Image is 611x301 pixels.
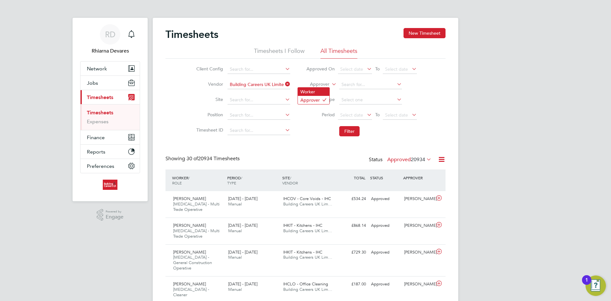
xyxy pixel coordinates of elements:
[173,281,206,287] span: [PERSON_NAME]
[80,47,140,55] span: Rhiarna Devares
[283,287,332,292] span: Building Careers UK Lim…
[97,209,124,221] a: Powered byEngage
[369,279,402,290] div: Approved
[188,175,190,180] span: /
[87,110,113,116] a: Timesheets
[320,47,357,59] li: All Timesheets
[194,66,223,72] label: Client Config
[282,180,298,185] span: VENDOR
[290,175,291,180] span: /
[283,254,332,260] span: Building Careers UK Lim…
[283,201,332,207] span: Building Careers UK Lim…
[81,145,140,159] button: Reports
[80,180,140,190] a: Go to home page
[81,159,140,173] button: Preferences
[228,223,257,228] span: [DATE] - [DATE]
[228,65,290,74] input: Search for...
[81,76,140,90] button: Jobs
[373,111,382,119] span: To
[339,96,402,104] input: Select one
[402,220,435,231] div: [PERSON_NAME]
[173,249,206,255] span: [PERSON_NAME]
[283,281,328,287] span: IHCLO - Office Cleaning
[103,180,117,190] img: buildingcareersuk-logo-retina.png
[369,155,433,164] div: Status
[241,175,242,180] span: /
[87,66,107,72] span: Network
[228,249,257,255] span: [DATE] - [DATE]
[173,223,206,228] span: [PERSON_NAME]
[298,96,329,104] li: Approver
[335,247,369,258] div: £729.30
[373,65,382,73] span: To
[171,172,226,189] div: WORKER
[194,112,223,118] label: Position
[335,279,369,290] div: £187.00
[105,30,116,39] span: RD
[254,47,305,59] li: Timesheets I Follow
[228,254,242,260] span: Manual
[194,97,223,102] label: Site
[283,196,331,201] span: IHCOV - Core Voids - IHC
[281,172,336,189] div: SITE
[335,220,369,231] div: £868.14
[106,214,123,220] span: Engage
[228,111,290,120] input: Search for...
[402,279,435,290] div: [PERSON_NAME]
[81,61,140,75] button: Network
[586,276,606,296] button: Open Resource Center, 1 new notification
[335,194,369,204] div: £534.24
[186,155,240,162] span: 20934 Timesheets
[385,66,408,72] span: Select date
[106,209,123,214] span: Powered by
[385,112,408,118] span: Select date
[228,126,290,135] input: Search for...
[228,228,242,233] span: Manual
[283,223,322,228] span: IHKIT - Kitchens - IHC
[228,96,290,104] input: Search for...
[369,172,402,183] div: STATUS
[165,155,241,162] div: Showing
[227,180,236,185] span: TYPE
[387,156,432,163] label: Approved
[301,81,329,88] label: Approver
[194,127,223,133] label: Timesheet ID
[194,81,223,87] label: Vendor
[73,18,148,201] nav: Main navigation
[81,104,140,130] div: Timesheets
[87,94,113,100] span: Timesheets
[81,130,140,144] button: Finance
[173,287,209,297] span: [MEDICAL_DATA] - Cleaner
[402,247,435,258] div: [PERSON_NAME]
[173,201,220,212] span: [MEDICAL_DATA] - Multi Trade Operative
[402,172,435,183] div: APPROVER
[80,24,140,55] a: RDRhiarna Devares
[354,175,365,180] span: TOTAL
[87,134,105,140] span: Finance
[228,287,242,292] span: Manual
[87,163,114,169] span: Preferences
[283,249,322,255] span: IHKIT - Kitchens - IHC
[306,66,335,72] label: Approved On
[165,28,218,41] h2: Timesheets
[369,220,402,231] div: Approved
[173,228,220,239] span: [MEDICAL_DATA] - Multi Trade Operative
[172,180,182,185] span: ROLE
[87,149,105,155] span: Reports
[228,80,290,89] input: Search for...
[369,194,402,204] div: Approved
[339,126,360,136] button: Filter
[411,156,425,163] span: 20934
[228,201,242,207] span: Manual
[173,254,212,271] span: [MEDICAL_DATA] - General Construction Operative
[87,80,98,86] span: Jobs
[339,80,402,89] input: Search for...
[228,281,257,287] span: [DATE] - [DATE]
[404,28,446,38] button: New Timesheet
[226,172,281,189] div: PERIOD
[369,247,402,258] div: Approved
[306,112,335,118] label: Period
[340,66,363,72] span: Select date
[402,194,435,204] div: [PERSON_NAME]
[81,90,140,104] button: Timesheets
